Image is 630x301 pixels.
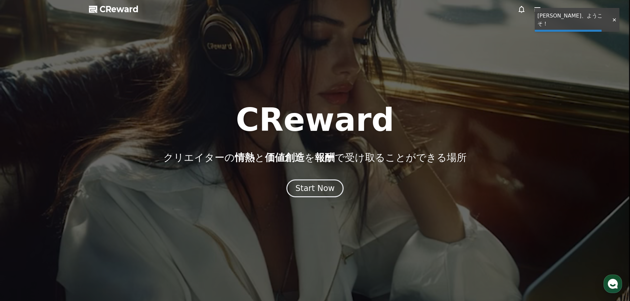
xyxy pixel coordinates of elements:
[265,152,305,163] span: 価値創造
[236,104,394,136] h1: CReward
[163,152,467,164] p: クリエイターの と を で受け取ることができる場所
[286,179,344,197] button: Start Now
[89,4,139,15] a: CReward
[286,186,344,192] a: Start Now
[235,152,255,163] span: 情熱
[295,183,335,194] div: Start Now
[100,4,139,15] span: CReward
[315,152,335,163] span: 報酬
